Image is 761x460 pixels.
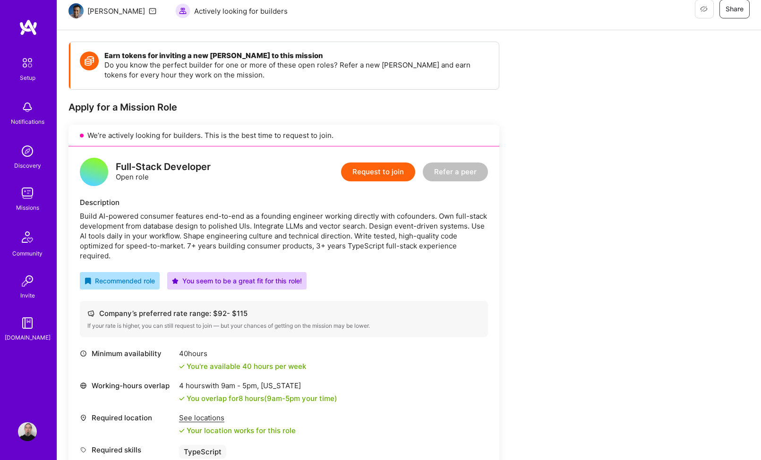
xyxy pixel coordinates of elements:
span: Share [726,4,744,14]
img: logo [19,19,38,36]
p: Do you know the perfect builder for one or more of these open roles? Refer a new [PERSON_NAME] an... [104,60,489,80]
img: Invite [18,272,37,290]
div: 4 hours with [US_STATE] [179,381,337,391]
i: icon Check [179,364,185,369]
span: 9am - 5pm [267,394,300,403]
div: Company’s preferred rate range: $ 92 - $ 115 [87,308,480,318]
i: icon PurpleStar [172,278,179,284]
button: Refer a peer [423,162,488,181]
div: Your location works for this role [179,426,296,435]
img: Team Architect [68,3,84,18]
div: Full-Stack Developer [116,162,211,172]
i: icon Location [80,414,87,421]
div: Minimum availability [80,349,174,358]
div: Missions [16,203,39,213]
div: Community [12,248,43,258]
div: Setup [20,73,35,83]
div: Recommended role [85,276,155,286]
div: TypeScript [179,445,226,459]
a: User Avatar [16,422,39,441]
img: Community [16,226,39,248]
div: 40 hours [179,349,306,358]
div: Invite [20,290,35,300]
button: Request to join [341,162,415,181]
img: Token icon [80,51,99,70]
i: icon Cash [87,310,94,317]
div: We’re actively looking for builders. This is the best time to request to join. [68,125,499,146]
i: icon EyeClosed [700,5,708,13]
i: icon Mail [149,7,156,15]
div: Notifications [11,117,44,127]
i: icon Check [179,396,185,401]
img: Actively looking for builders [175,3,190,18]
div: Required location [80,413,174,423]
span: 9am - 5pm , [219,381,261,390]
div: Working-hours overlap [80,381,174,391]
div: Apply for a Mission Role [68,101,499,113]
i: icon World [80,382,87,389]
h4: Earn tokens for inviting a new [PERSON_NAME] to this mission [104,51,489,60]
i: icon Clock [80,350,87,357]
img: User Avatar [18,422,37,441]
img: setup [17,53,37,73]
div: You overlap for 8 hours ( your time) [187,393,337,403]
i: icon Check [179,428,185,434]
div: See locations [179,413,296,423]
img: discovery [18,142,37,161]
i: icon Tag [80,446,87,453]
div: Required skills [80,445,174,455]
i: icon RecommendedBadge [85,278,91,284]
div: [PERSON_NAME] [87,6,145,16]
div: Open role [116,162,211,182]
img: teamwork [18,184,37,203]
div: Description [80,197,488,207]
div: If your rate is higher, you can still request to join — but your chances of getting on the missio... [87,322,480,330]
div: You're available 40 hours per week [179,361,306,371]
div: Build AI-powered consumer features end-to-end as a founding engineer working directly with cofoun... [80,211,488,261]
img: guide book [18,314,37,332]
span: Actively looking for builders [194,6,288,16]
div: [DOMAIN_NAME] [5,332,51,342]
div: Discovery [14,161,41,170]
img: bell [18,98,37,117]
div: You seem to be a great fit for this role! [172,276,302,286]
